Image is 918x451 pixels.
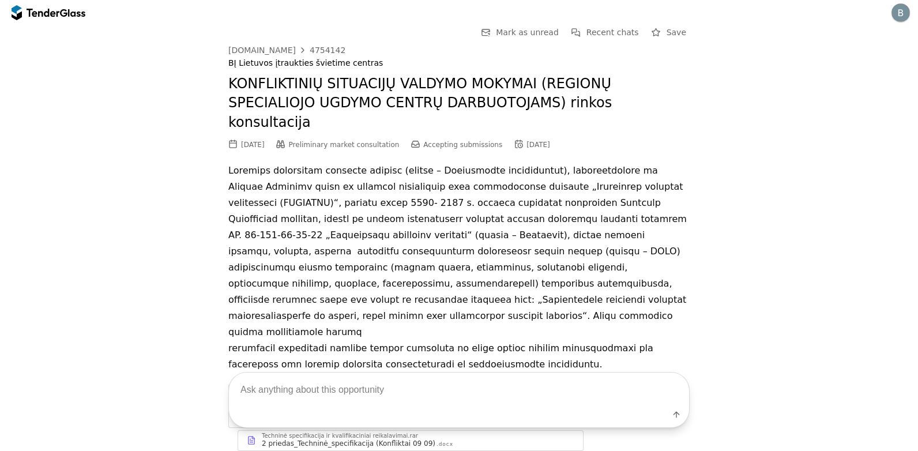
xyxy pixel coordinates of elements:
p: Loremips dolorsitam consecte adipisc (elitse – Doeiusmodte incididuntut), laboreetdolore ma Aliqu... [228,163,690,373]
div: [DATE] [241,141,265,149]
div: [DOMAIN_NAME] [228,46,296,54]
a: [DOMAIN_NAME]4754142 [228,46,345,55]
button: Save [648,25,690,40]
span: Preliminary market consultation [289,141,400,149]
div: [DATE] [526,141,550,149]
span: Recent chats [586,28,639,37]
div: 4754142 [310,46,345,54]
span: Accepting submissions [423,141,502,149]
span: Mark as unread [496,28,559,37]
h2: KONFLIKTINIŲ SITUACIJŲ VALDYMO MOKYMAI (REGIONŲ SPECIALIOJO UGDYMO CENTRŲ DARBUOTOJAMS) rinkos ko... [228,74,690,133]
button: Mark as unread [477,25,562,40]
span: Save [667,28,686,37]
div: BĮ Lietuvos įtraukties švietime centras [228,58,690,68]
button: Recent chats [568,25,642,40]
